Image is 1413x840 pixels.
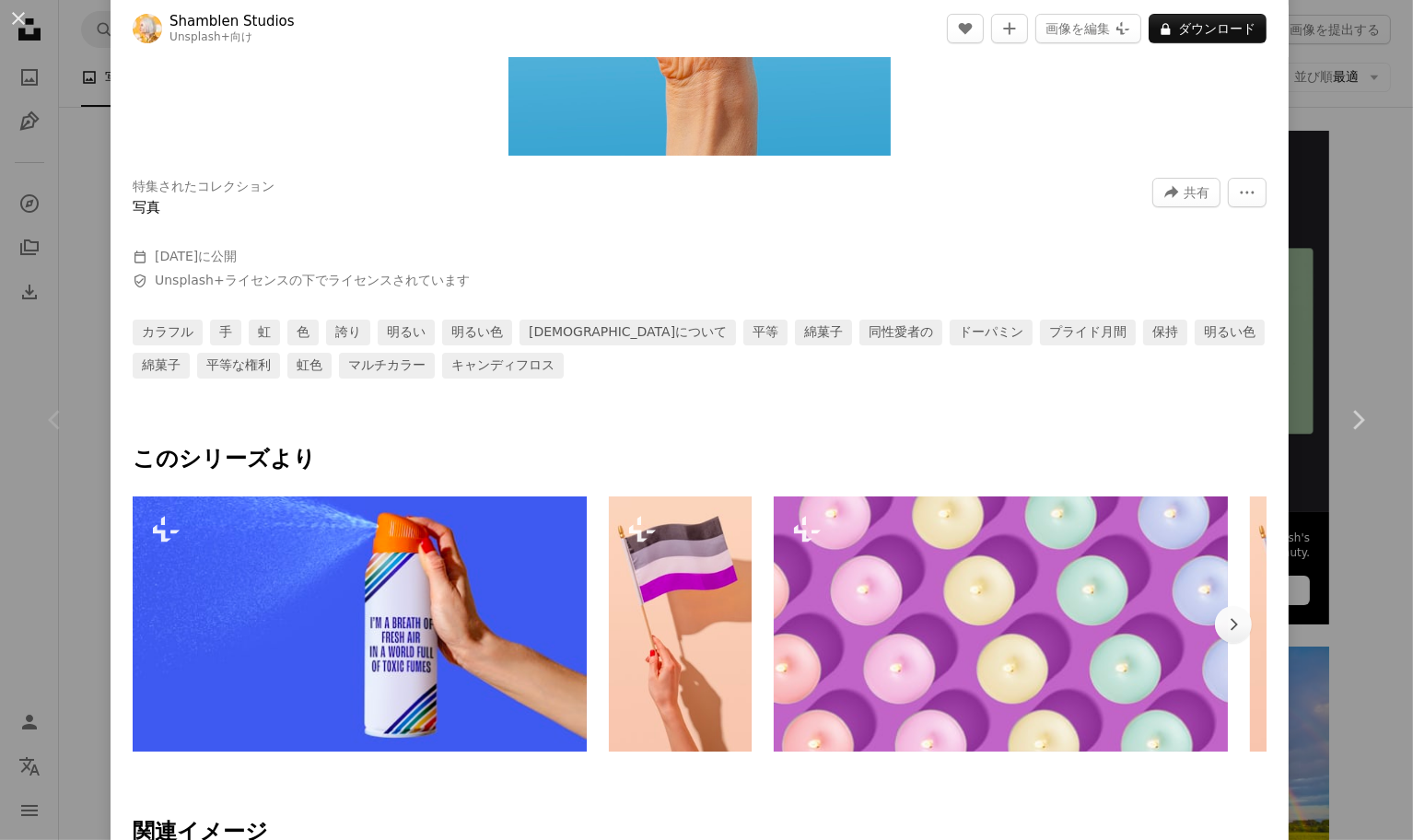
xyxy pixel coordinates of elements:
[1184,179,1209,206] span: 共有
[947,14,984,43] button: いいね！
[197,353,280,379] a: 平等な権利
[1195,320,1265,345] a: 明るい色
[326,320,370,345] a: 誇り
[950,320,1033,345] a: ドーパミン
[1143,320,1187,345] a: 保持
[1215,606,1252,643] button: リストを右にスクロールする
[169,30,295,45] div: 向け
[609,496,753,752] img: 紫と黒の旗を持つ女性
[991,14,1028,43] button: コレクションに追加する
[442,320,512,345] a: 明るい色
[859,320,942,345] a: 同性愛者の
[795,320,852,345] a: 綿菓子
[1035,14,1141,43] button: 画像を編集
[155,273,289,287] a: Unsplash+ライセンス
[210,320,241,345] a: 手
[743,320,788,345] a: 平等
[133,615,587,632] a: 青い背景に水しぶきを噴霧する人
[155,272,470,290] span: の下でライセンスされています
[609,615,753,632] a: 紫と黒の旗を持つ女性
[133,353,190,379] a: 綿菓子
[287,353,332,379] a: 虹色
[287,320,319,345] a: 色
[133,496,587,752] img: 青い背景に水しぶきを噴霧する人
[442,353,564,379] a: キャンディフロス
[169,30,230,43] a: Unsplash+
[1152,178,1220,207] button: このビジュアルを共有する
[155,249,198,263] time: 2023年5月25日 23:43:46 JST
[133,445,1267,474] p: このシリーズより
[133,14,162,43] img: Shamblen Studiosのプロフィールを見る
[378,320,435,345] a: 明るい
[1040,320,1136,345] a: プライド月間
[155,249,237,263] span: に公開
[169,12,295,30] a: Shamblen Studios
[133,199,160,216] a: 写真
[339,353,435,379] a: マルチカラー
[249,320,280,345] a: 虹
[1228,178,1267,207] button: その他のアクション
[774,615,1227,632] a: 紫色の表面の上に座っているドーナツのグループ
[1302,332,1413,508] a: 次へ
[774,496,1227,752] img: 紫色の表面の上に座っているドーナツのグループ
[520,320,736,345] a: [DEMOGRAPHIC_DATA]について
[1149,14,1267,43] button: ダウンロード
[133,320,203,345] a: カラフル
[133,178,274,196] h3: 特集されたコレクション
